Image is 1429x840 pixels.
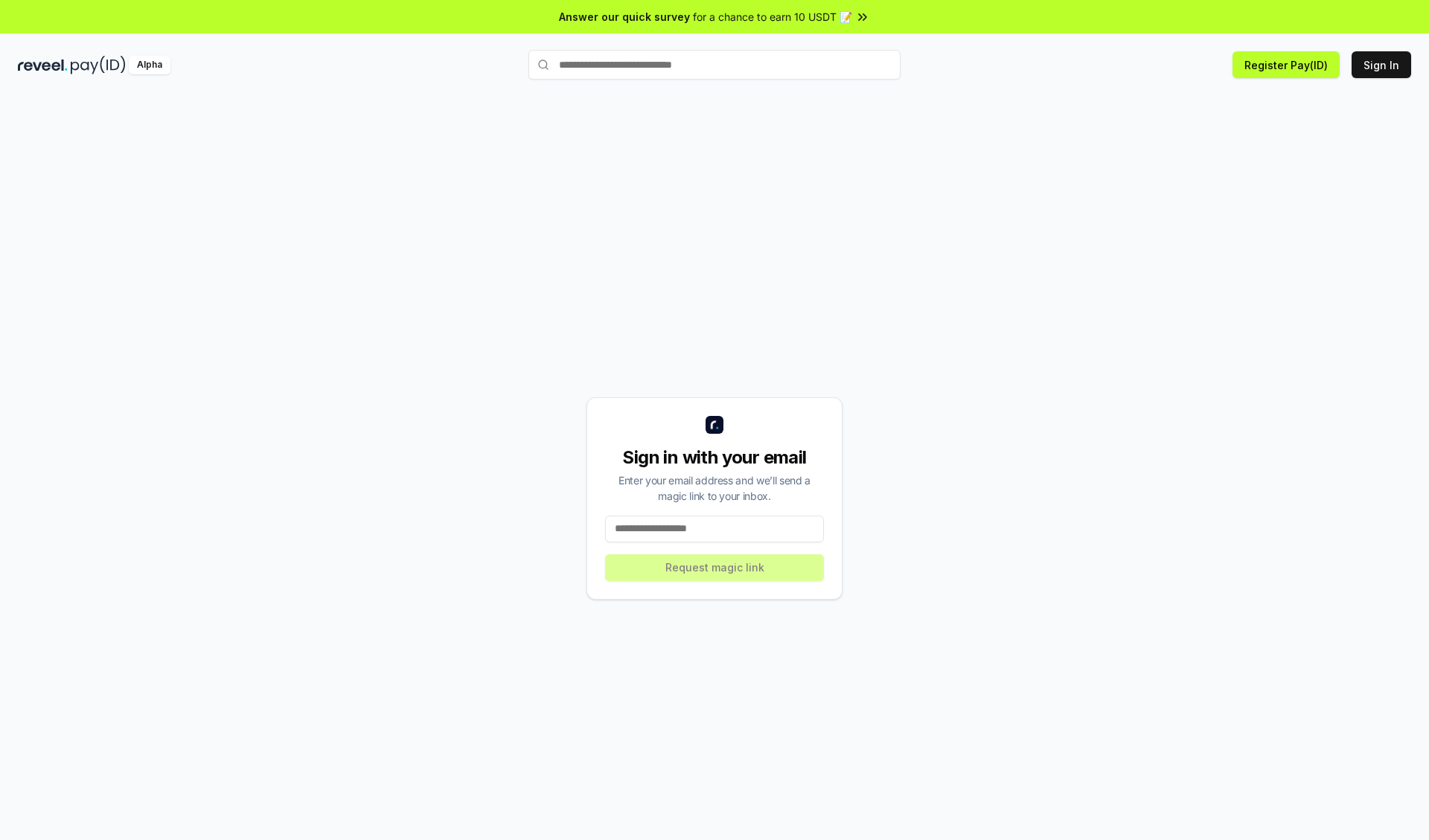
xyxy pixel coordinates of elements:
div: Alpha [129,56,170,74]
img: logo_small [706,416,723,434]
img: reveel_dark [18,56,68,74]
button: Sign In [1352,51,1411,78]
button: Register Pay(ID) [1233,51,1340,78]
div: Sign in with your email [605,446,824,469]
span: for a chance to earn 10 USDT 📝 [693,9,852,25]
div: Enter your email address and we’ll send a magic link to your inbox. [605,472,824,504]
span: Answer our quick survey [559,9,690,25]
img: pay_id [71,56,126,74]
